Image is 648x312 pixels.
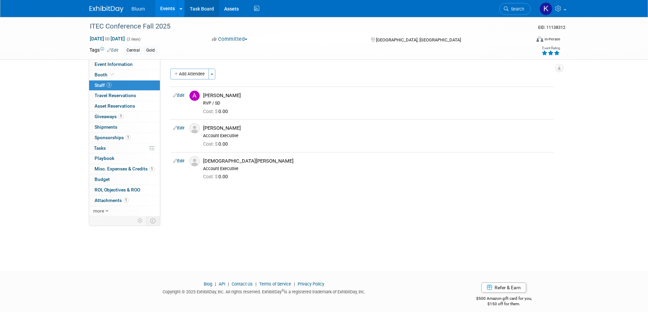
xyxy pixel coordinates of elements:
[89,59,160,70] a: Event Information
[94,145,106,151] span: Tasks
[89,206,160,216] a: more
[89,185,160,195] a: ROI, Objectives & ROO
[95,135,131,140] span: Sponsorships
[204,281,212,287] a: Blog
[203,158,551,164] div: [DEMOGRAPHIC_DATA][PERSON_NAME]
[89,70,160,80] a: Booth
[213,281,218,287] span: |
[95,155,114,161] span: Playbook
[104,36,111,41] span: to
[259,281,291,287] a: Terms of Service
[173,159,184,163] a: Edit
[203,174,231,179] span: 0.00
[95,82,112,88] span: Staff
[89,196,160,206] a: Attachments1
[542,47,560,50] div: Event Rating
[89,153,160,164] a: Playbook
[89,143,160,153] a: Tasks
[89,36,125,42] span: [DATE] [DATE]
[144,47,157,54] div: Gold
[118,114,123,119] span: 1
[89,6,123,13] img: ExhibitDay
[95,187,140,192] span: ROI, Objectives & ROO
[203,141,218,147] span: Cost: $
[123,198,129,203] span: 1
[126,37,140,41] span: (2 days)
[89,47,118,54] td: Tags
[203,133,551,139] div: Account Executive
[203,141,231,147] span: 0.00
[499,3,531,15] a: Search
[226,281,231,287] span: |
[539,2,552,15] img: Kellie Noller
[95,177,110,182] span: Budget
[189,156,200,166] img: Associate-Profile-5.png
[203,125,551,131] div: [PERSON_NAME]
[89,91,160,101] a: Travel Reservations
[149,166,154,171] span: 1
[544,37,560,42] div: In-Person
[89,287,439,295] div: Copyright © 2025 ExhibitDay, Inc. All rights reserved. ExhibitDay is a registered trademark of Ex...
[219,281,225,287] a: API
[95,93,136,98] span: Travel Reservations
[95,198,129,203] span: Attachments
[203,100,551,106] div: RVP / SD
[210,36,250,43] button: Committed
[95,124,117,130] span: Shipments
[95,72,115,77] span: Booth
[203,109,218,114] span: Cost: $
[107,48,118,53] a: Edit
[376,37,461,42] span: [GEOGRAPHIC_DATA], [GEOGRAPHIC_DATA]
[111,73,114,76] i: Booth reservation complete
[189,91,200,101] img: A.jpg
[203,109,231,114] span: 0.00
[203,174,218,179] span: Cost: $
[95,103,135,109] span: Asset Reservations
[282,289,284,292] sup: ®
[95,61,133,67] span: Event Information
[89,164,160,174] a: Misc. Expenses & Credits1
[254,281,258,287] span: |
[170,69,209,79] button: Add Attendee
[89,133,160,143] a: Sponsorships1
[89,175,160,185] a: Budget
[203,166,551,171] div: Account Executive
[146,216,160,225] td: Toggle Event Tabs
[298,281,324,287] a: Privacy Policy
[189,123,200,133] img: Associate-Profile-5.png
[87,20,520,33] div: ITEC Conference Fall 2025
[126,135,131,140] span: 1
[449,291,559,307] div: $500 Amazon gift card for you,
[95,114,123,119] span: Giveaways
[93,208,104,214] span: more
[536,36,543,42] img: Format-Inperson.png
[89,101,160,111] a: Asset Reservations
[95,166,154,171] span: Misc. Expenses & Credits
[134,216,146,225] td: Personalize Event Tab Strip
[106,82,112,88] span: 3
[449,301,559,307] div: $150 off for them.
[203,92,551,99] div: [PERSON_NAME]
[481,282,526,293] a: Refer & Earn
[132,6,145,12] span: Bluum
[89,122,160,132] a: Shipments
[173,93,184,98] a: Edit
[89,112,160,122] a: Giveaways1
[292,281,297,287] span: |
[491,35,561,45] div: Event Format
[232,281,253,287] a: Contact Us
[124,47,142,54] div: Central
[89,80,160,91] a: Staff3
[173,126,184,130] a: Edit
[509,6,524,12] span: Search
[538,25,565,30] span: Event ID: 11138312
